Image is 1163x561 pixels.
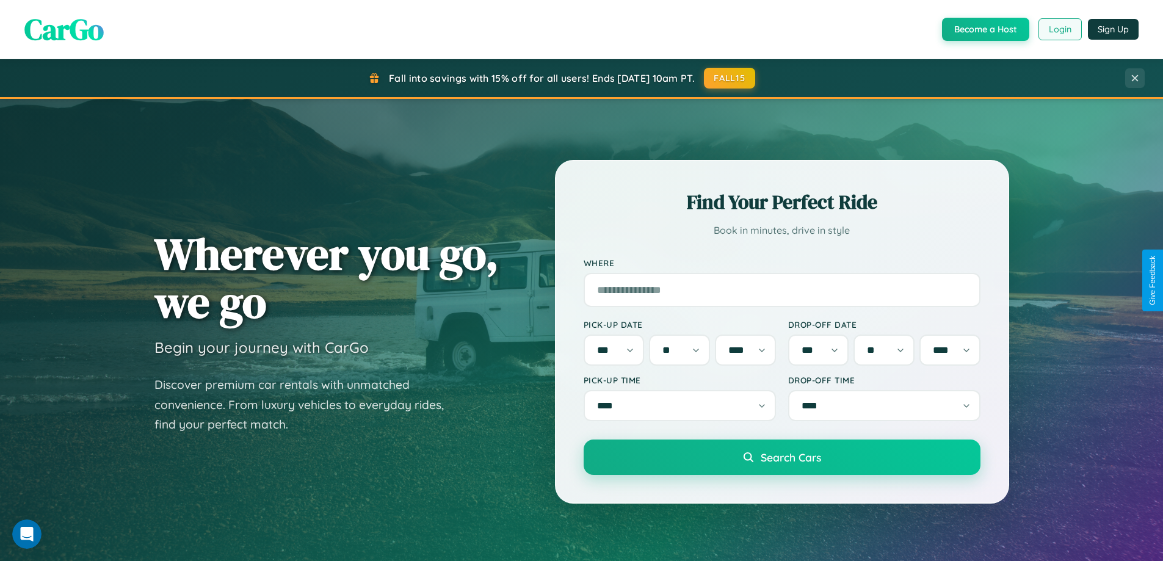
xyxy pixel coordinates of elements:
label: Where [584,258,980,268]
span: CarGo [24,9,104,49]
button: FALL15 [704,68,755,89]
h2: Find Your Perfect Ride [584,189,980,215]
label: Drop-off Date [788,319,980,330]
button: Search Cars [584,440,980,475]
h3: Begin your journey with CarGo [154,338,369,357]
label: Pick-up Time [584,375,776,385]
p: Book in minutes, drive in style [584,222,980,239]
button: Login [1038,18,1082,40]
button: Sign Up [1088,19,1139,40]
div: Give Feedback [1148,256,1157,305]
iframe: Intercom live chat [12,519,42,549]
span: Search Cars [761,451,821,464]
label: Pick-up Date [584,319,776,330]
label: Drop-off Time [788,375,980,385]
button: Become a Host [942,18,1029,41]
h1: Wherever you go, we go [154,230,499,326]
span: Fall into savings with 15% off for all users! Ends [DATE] 10am PT. [389,72,695,84]
p: Discover premium car rentals with unmatched convenience. From luxury vehicles to everyday rides, ... [154,375,460,435]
